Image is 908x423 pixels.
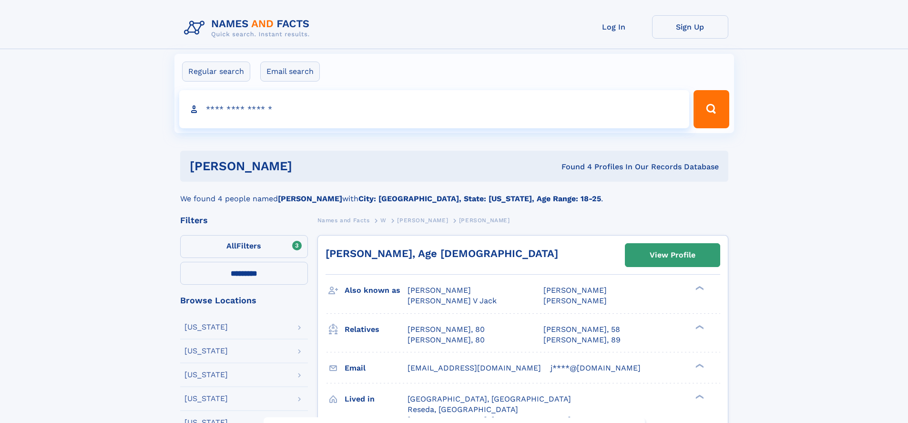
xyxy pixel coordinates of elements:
[408,335,485,345] a: [PERSON_NAME], 80
[345,360,408,376] h3: Email
[397,214,448,226] a: [PERSON_NAME]
[625,244,720,267] a: View Profile
[180,182,728,205] div: We found 4 people named with .
[260,62,320,82] label: Email search
[576,15,652,39] a: Log In
[180,216,308,225] div: Filters
[345,391,408,407] h3: Lived in
[326,248,558,259] a: [PERSON_NAME], Age [DEMOGRAPHIC_DATA]
[184,371,228,379] div: [US_STATE]
[190,160,427,172] h1: [PERSON_NAME]
[179,90,690,128] input: search input
[543,286,607,295] span: [PERSON_NAME]
[693,393,704,400] div: ❯
[693,324,704,330] div: ❯
[397,217,448,224] span: [PERSON_NAME]
[543,335,621,345] a: [PERSON_NAME], 89
[226,241,236,250] span: All
[180,296,308,305] div: Browse Locations
[345,321,408,338] h3: Relatives
[345,282,408,299] h3: Also known as
[317,214,370,226] a: Names and Facts
[408,394,571,403] span: [GEOGRAPHIC_DATA], [GEOGRAPHIC_DATA]
[693,362,704,369] div: ❯
[408,296,497,305] span: [PERSON_NAME] V Jack
[380,217,387,224] span: W
[408,363,541,372] span: [EMAIL_ADDRESS][DOMAIN_NAME]
[543,324,620,335] a: [PERSON_NAME], 58
[652,15,728,39] a: Sign Up
[380,214,387,226] a: W
[180,15,317,41] img: Logo Names and Facts
[408,405,518,414] span: Reseda, [GEOGRAPHIC_DATA]
[694,90,729,128] button: Search Button
[650,244,695,266] div: View Profile
[543,296,607,305] span: [PERSON_NAME]
[358,194,601,203] b: City: [GEOGRAPHIC_DATA], State: [US_STATE], Age Range: 18-25
[180,235,308,258] label: Filters
[184,347,228,355] div: [US_STATE]
[693,285,704,291] div: ❯
[184,323,228,331] div: [US_STATE]
[184,395,228,402] div: [US_STATE]
[182,62,250,82] label: Regular search
[278,194,342,203] b: [PERSON_NAME]
[408,286,471,295] span: [PERSON_NAME]
[459,217,510,224] span: [PERSON_NAME]
[408,324,485,335] a: [PERSON_NAME], 80
[427,162,719,172] div: Found 4 Profiles In Our Records Database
